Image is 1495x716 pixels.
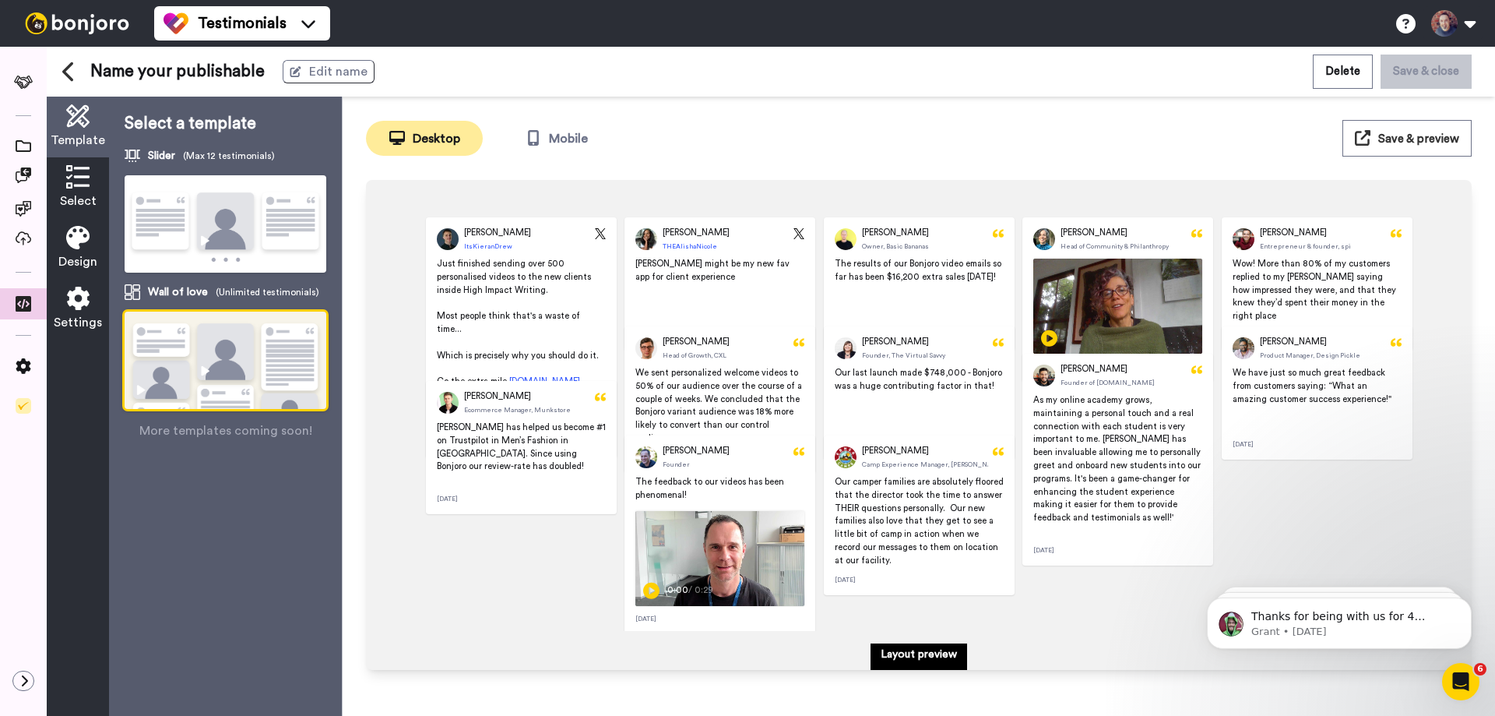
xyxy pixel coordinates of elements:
[16,398,31,414] img: Checklist.svg
[1233,259,1398,320] span: Wow! More than 80% of my customers replied to my [PERSON_NAME] saying how impressed they were, an...
[1061,227,1127,240] span: [PERSON_NAME]
[862,227,929,240] span: [PERSON_NAME]
[1474,663,1486,675] span: 6
[68,60,269,74] p: Message from Grant, sent 32w ago
[1033,365,1055,386] img: Profile Picture
[862,351,945,360] span: Founder, The Virtual Savvy
[437,228,531,250] a: [PERSON_NAME]ItsKieranDrew
[1442,663,1479,700] iframe: Intercom live chat
[464,390,531,404] span: [PERSON_NAME]
[835,337,857,359] img: Profile Picture
[881,647,957,662] p: Layout preview
[437,423,608,471] span: [PERSON_NAME] has helped us become #1 on Trustpilot in Men’s Fashion in [GEOGRAPHIC_DATA]. Since ...
[1033,259,1202,354] img: Video Thumbnail
[635,337,657,359] img: Profile Picture
[1061,363,1127,376] span: [PERSON_NAME]
[635,228,657,250] img: Profile Picture
[164,11,188,36] img: tm-color.svg
[51,131,105,150] span: Template
[139,421,312,440] span: More templates coming soon!
[437,495,458,503] span: [DATE]
[663,351,726,360] span: Head of Growth, CXL
[68,45,268,337] span: Thanks for being with us for 4 months - it's flown by! How can we make the next 4 months even bet...
[125,112,326,136] p: Select a template
[1061,242,1169,251] span: Head of Community & Philanthropy
[1342,120,1472,157] button: Save & preview
[835,446,857,468] img: Profile Picture
[624,258,815,284] span: [PERSON_NAME] might be my new fav app for client experience
[835,259,1004,281] span: The results of our Bonjoro video emails so far has been $16,200 extra sales [DATE]!
[835,576,856,584] span: [DATE]
[635,228,730,250] a: [PERSON_NAME]THEAlishaNicole
[635,511,804,606] img: Video Thumbnail
[862,445,929,458] span: [PERSON_NAME]
[862,460,1029,469] span: Camp Experience Manager, [PERSON_NAME] Camps
[437,377,580,399] a: [DOMAIN_NAME][URL]…
[437,392,459,414] img: Profile Picture
[663,336,730,349] span: [PERSON_NAME]
[793,228,804,239] img: Icon Image
[663,227,730,240] span: [PERSON_NAME]
[1260,336,1327,349] span: [PERSON_NAME]
[835,478,1006,565] span: Our camper families are absolutely floored that the director took the time to answer THEIR questi...
[1184,565,1495,674] iframe: Intercom notifications message
[426,258,617,402] span: Just finished sending over 500 personalised videos to the new clients inside High Impact Writing....
[148,284,208,300] span: Wall of love
[862,336,929,349] span: [PERSON_NAME]
[198,12,287,34] span: Testimonials
[1033,546,1054,555] span: [DATE]
[498,121,615,156] button: Mobile
[1378,133,1459,145] span: Save & preview
[464,242,512,251] span: ItsKieranDrew
[1233,228,1254,250] img: Profile Picture
[1233,337,1254,359] img: Profile Picture
[464,227,531,240] span: [PERSON_NAME]
[835,369,1004,390] span: Our last launch made $748,000 - Bonjoro was a huge contributing factor in that!
[835,228,857,250] img: Profile Picture
[366,121,483,156] button: Desktop
[1061,379,1155,387] span: Founder of [DOMAIN_NAME]
[283,60,375,83] button: Edit name
[663,445,730,458] span: [PERSON_NAME]
[1260,227,1327,240] span: [PERSON_NAME]
[437,228,459,250] img: Profile Picture
[148,148,175,164] span: Slider
[125,312,326,450] img: template-wol.png
[635,369,804,443] span: We sent personalized welcome videos to 50% of our audience over the course of a couple of weeks. ...
[183,150,275,162] span: (Max 12 testimonials)
[1313,55,1373,88] button: Delete
[54,313,102,332] span: Settings
[663,242,717,251] span: THEAlishaNicole
[595,228,606,239] img: Icon Image
[635,478,786,499] span: The feedback to our videos has been phenomenal!
[862,242,929,251] span: Owner, Basic Bananas
[1033,396,1203,522] span: As my online academy grows, maintaining a personal touch and a real connection with each student ...
[19,12,135,34] img: bj-logo-header-white.svg
[309,62,368,81] span: Edit name
[667,584,687,598] span: 0:00
[60,192,97,210] span: Select
[1381,55,1472,88] button: Save & close
[1233,369,1391,404] span: We have just so much great feedback from customers saying: “What an amazing customer success expe...
[125,175,326,274] img: template-slider1.png
[635,615,656,623] span: [DATE]
[1033,228,1055,250] img: Profile Picture
[1233,440,1254,449] span: [DATE]
[1260,351,1360,360] span: Product Manager, Design Pickle
[216,286,319,298] span: (Unlimited testimonials)
[663,460,690,469] span: Founder
[58,252,97,271] span: Design
[1260,242,1351,251] span: Entrepreneur & founder, spi
[90,60,265,83] span: Name your publishable
[695,584,714,598] span: 0:29
[635,446,657,468] img: Profile Picture
[464,406,571,414] span: Ecommerce Manager, Munkstore
[688,584,692,598] span: /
